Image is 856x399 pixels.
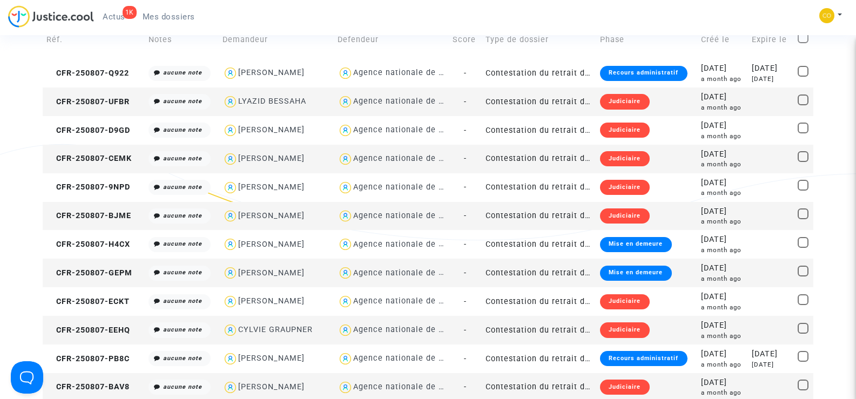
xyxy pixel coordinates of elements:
[701,120,745,132] div: [DATE]
[338,123,353,138] img: icon-user.svg
[46,182,130,192] span: CFR-250807-9NPD
[701,206,745,218] div: [DATE]
[353,268,472,278] div: Agence nationale de l'habitat
[163,126,202,133] i: aucune note
[46,126,130,135] span: CFR-250807-D9GD
[238,68,305,77] div: [PERSON_NAME]
[46,354,130,363] span: CFR-250807-PB8C
[600,266,671,281] div: Mise en demeure
[701,217,745,226] div: a month ago
[464,69,467,78] span: -
[238,125,305,134] div: [PERSON_NAME]
[163,240,202,247] i: aucune note
[338,208,353,224] img: icon-user.svg
[219,21,334,59] td: Demandeur
[338,265,353,281] img: icon-user.svg
[163,98,202,105] i: aucune note
[223,180,238,195] img: icon-user.svg
[223,151,238,167] img: icon-user.svg
[338,180,353,195] img: icon-user.svg
[464,354,467,363] span: -
[338,322,353,338] img: icon-user.svg
[701,63,745,75] div: [DATE]
[43,21,144,59] td: Réf.
[338,236,353,252] img: icon-user.svg
[223,65,238,81] img: icon-user.svg
[338,151,353,167] img: icon-user.svg
[238,268,305,278] div: [PERSON_NAME]
[353,240,472,249] div: Agence nationale de l'habitat
[752,348,790,360] div: [DATE]
[596,21,697,59] td: Phase
[46,326,130,335] span: CFR-250807-EEHQ
[464,154,467,163] span: -
[223,236,238,252] img: icon-user.svg
[464,211,467,220] span: -
[701,303,745,312] div: a month ago
[701,91,745,103] div: [DATE]
[600,294,649,309] div: Judiciaire
[145,21,219,59] td: Notes
[353,154,472,163] div: Agence nationale de l'habitat
[482,87,597,116] td: Contestation du retrait de [PERSON_NAME] par l'ANAH (mandataire)
[11,361,43,394] iframe: Help Scout Beacon - Open
[464,240,467,249] span: -
[163,326,202,333] i: aucune note
[600,322,649,337] div: Judiciaire
[223,294,238,309] img: icon-user.svg
[600,66,687,81] div: Recours administratif
[701,360,745,369] div: a month ago
[223,380,238,395] img: icon-user.svg
[464,382,467,391] span: -
[482,116,597,145] td: Contestation du retrait de [PERSON_NAME] par l'ANAH (mandataire)
[600,180,649,195] div: Judiciaire
[482,173,597,202] td: Contestation du retrait de [PERSON_NAME] par l'ANAH (mandataire)
[338,294,353,309] img: icon-user.svg
[46,268,132,278] span: CFR-250807-GEPM
[701,160,745,169] div: a month ago
[103,12,125,22] span: Actus
[697,21,749,59] td: Créé le
[701,262,745,274] div: [DATE]
[163,383,202,390] i: aucune note
[701,291,745,303] div: [DATE]
[752,360,790,369] div: [DATE]
[701,246,745,255] div: a month ago
[482,202,597,231] td: Contestation du retrait de [PERSON_NAME] par l'ANAH (mandataire)
[701,320,745,332] div: [DATE]
[238,382,305,391] div: [PERSON_NAME]
[223,123,238,138] img: icon-user.svg
[482,230,597,259] td: Contestation du retrait de [PERSON_NAME] par l'ANAH (mandataire)
[464,97,467,106] span: -
[163,269,202,276] i: aucune note
[752,75,790,84] div: [DATE]
[600,237,671,252] div: Mise en demeure
[701,234,745,246] div: [DATE]
[223,322,238,338] img: icon-user.svg
[600,351,687,366] div: Recours administratif
[94,9,134,25] a: 1KActus
[701,103,745,112] div: a month ago
[238,154,305,163] div: [PERSON_NAME]
[701,274,745,283] div: a month ago
[482,259,597,287] td: Contestation du retrait de [PERSON_NAME] par l'ANAH (mandataire)
[338,380,353,395] img: icon-user.svg
[123,6,137,19] div: 1K
[600,151,649,166] div: Judiciaire
[46,97,130,106] span: CFR-250807-UFBR
[163,69,202,76] i: aucune note
[353,182,472,192] div: Agence nationale de l'habitat
[353,296,472,306] div: Agence nationale de l'habitat
[163,297,202,305] i: aucune note
[464,182,467,192] span: -
[482,344,597,373] td: Contestation du retrait de [PERSON_NAME] par l'ANAH (mandataire)
[238,182,305,192] div: [PERSON_NAME]
[482,316,597,344] td: Contestation du retrait de [PERSON_NAME] par l'ANAH (mandataire)
[701,332,745,341] div: a month ago
[701,177,745,189] div: [DATE]
[748,21,793,59] td: Expire le
[701,75,745,84] div: a month ago
[8,5,94,28] img: jc-logo.svg
[238,354,305,363] div: [PERSON_NAME]
[600,123,649,138] div: Judiciaire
